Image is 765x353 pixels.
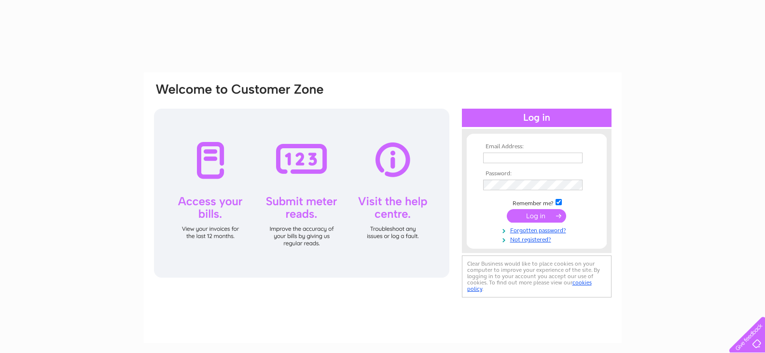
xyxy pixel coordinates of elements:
div: Clear Business would like to place cookies on your computer to improve your experience of the sit... [462,255,612,297]
a: cookies policy [467,279,592,292]
input: Submit [507,209,566,223]
a: Not registered? [483,234,593,243]
th: Email Address: [481,143,593,150]
th: Password: [481,170,593,177]
td: Remember me? [481,198,593,207]
a: Forgotten password? [483,225,593,234]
